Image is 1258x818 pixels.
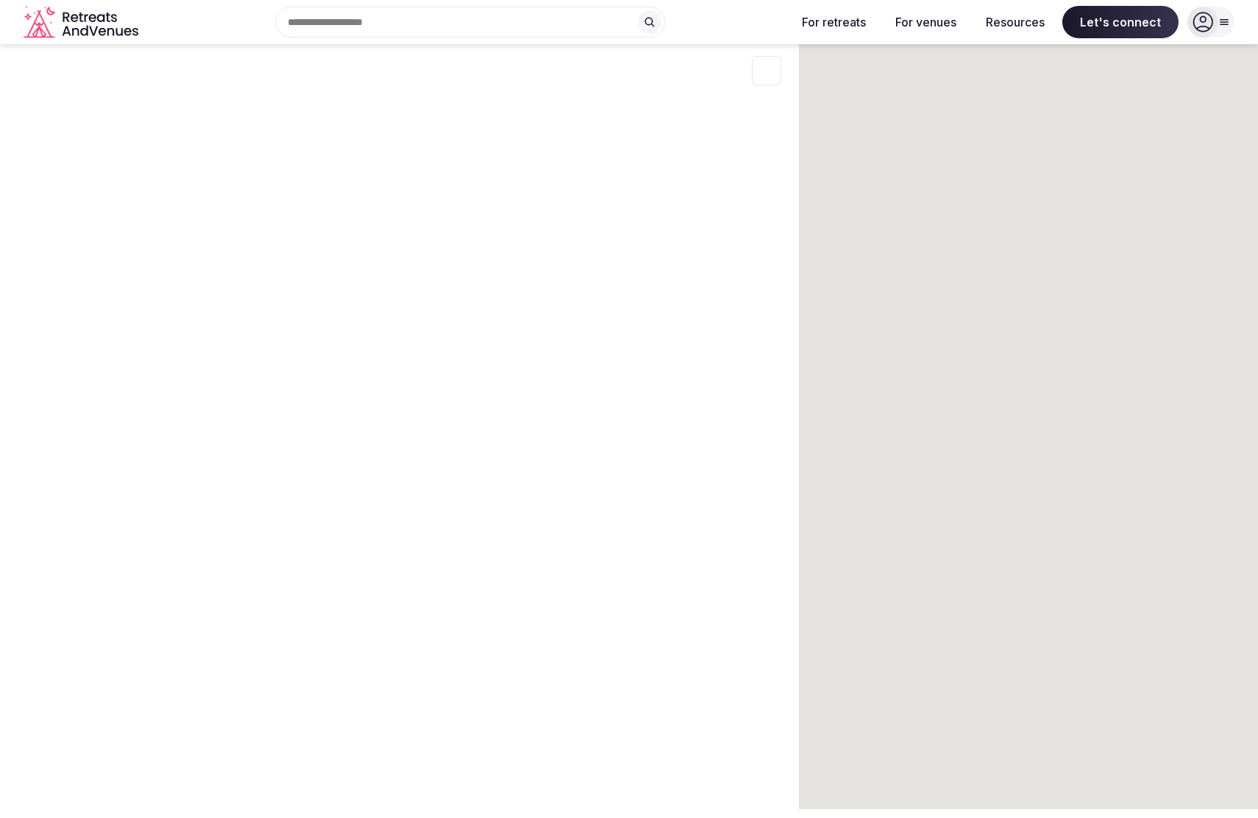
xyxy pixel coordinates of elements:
[24,6,141,39] a: Visit the homepage
[24,6,141,39] svg: Retreats and Venues company logo
[1062,6,1179,38] span: Let's connect
[884,6,968,38] button: For venues
[790,6,878,38] button: For retreats
[974,6,1056,38] button: Resources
